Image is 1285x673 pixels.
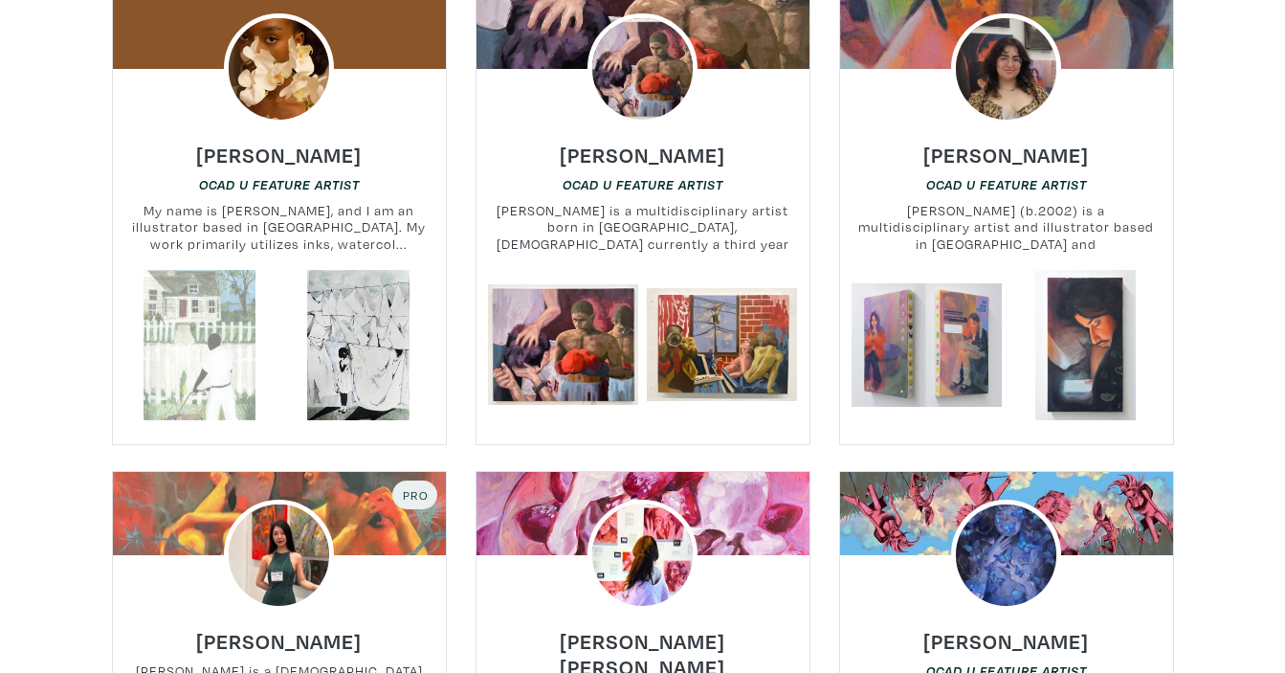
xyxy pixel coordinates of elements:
[923,137,1089,159] a: [PERSON_NAME]
[923,142,1089,168] h6: [PERSON_NAME]
[199,175,360,193] a: OCAD U Feature Artist
[951,13,1062,124] img: phpThumb.php
[951,500,1062,611] img: phpThumb.php
[401,487,429,503] span: Pro
[224,500,335,611] img: phpThumb.php
[476,636,809,658] a: [PERSON_NAME] [PERSON_NAME]
[560,137,725,159] a: [PERSON_NAME]
[563,177,723,192] em: OCAD U Feature Artist
[923,628,1089,654] h6: [PERSON_NAME]
[199,177,360,192] em: OCAD U Feature Artist
[113,202,446,253] small: My name is [PERSON_NAME], and I am an illustrator based in [GEOGRAPHIC_DATA]. My work primarily u...
[923,623,1089,645] a: [PERSON_NAME]
[560,142,725,168] h6: [PERSON_NAME]
[476,202,809,253] small: [PERSON_NAME] is a multidisciplinary artist born in [GEOGRAPHIC_DATA], [DEMOGRAPHIC_DATA] current...
[587,500,698,611] img: phpThumb.php
[587,13,698,124] img: phpThumb.php
[196,137,362,159] a: [PERSON_NAME]
[196,623,362,645] a: [PERSON_NAME]
[563,175,723,193] a: OCAD U Feature Artist
[926,175,1087,193] a: OCAD U Feature Artist
[196,628,362,654] h6: [PERSON_NAME]
[224,13,335,124] img: phpThumb.php
[840,202,1173,253] small: [PERSON_NAME] (b.2002) is a multidisciplinary artist and illustrator based in [GEOGRAPHIC_DATA] a...
[926,177,1087,192] em: OCAD U Feature Artist
[196,142,362,168] h6: [PERSON_NAME]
